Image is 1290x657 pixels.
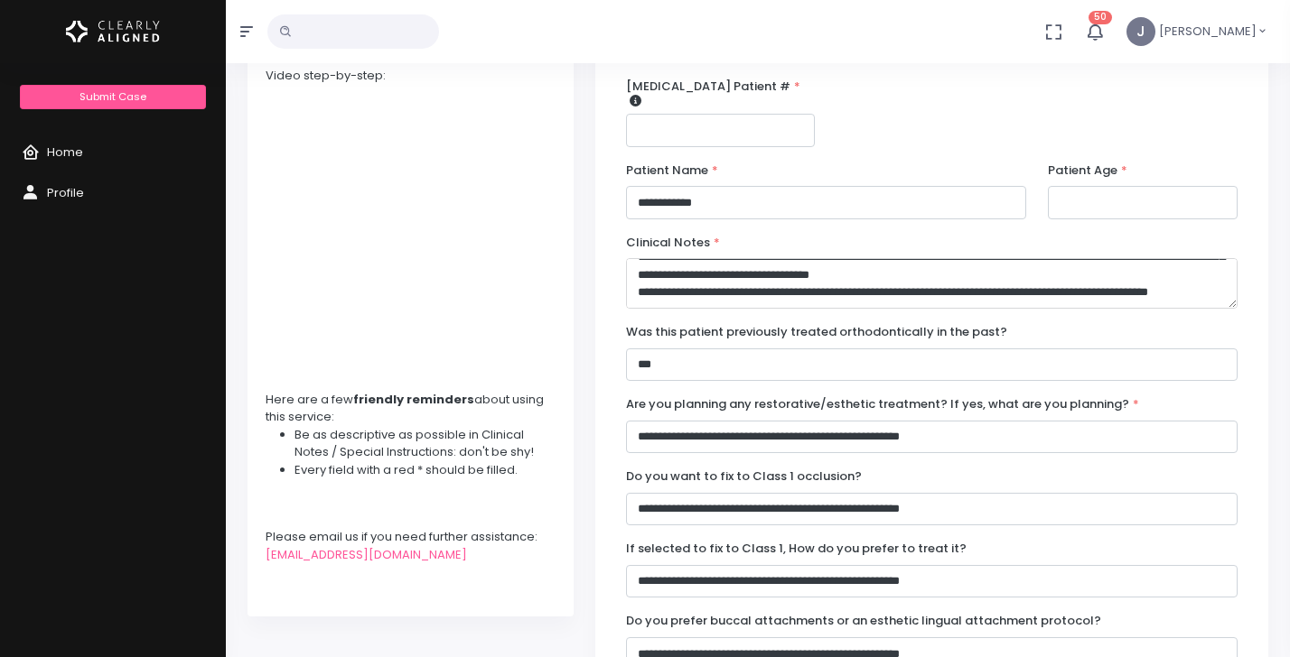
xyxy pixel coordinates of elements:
[353,391,474,408] strong: friendly reminders
[266,391,556,426] div: Here are a few about using this service:
[47,184,84,201] span: Profile
[266,67,556,85] div: Video step-by-step:
[626,323,1007,341] label: Was this patient previously treated orthodontically in the past?
[626,234,720,252] label: Clinical Notes
[626,612,1101,630] label: Do you prefer buccal attachments or an esthetic lingual attachment protocol?
[294,461,556,479] li: Every field with a red * should be filled.
[20,85,205,109] a: Submit Case
[1089,11,1112,24] span: 50
[294,426,556,461] li: Be as descriptive as possible in Clinical Notes / Special Instructions: don't be shy!
[266,546,467,563] a: [EMAIL_ADDRESS][DOMAIN_NAME]
[626,540,967,558] label: If selected to fix to Class 1, How do you prefer to treat it?
[1048,162,1127,180] label: Patient Age
[626,78,816,107] label: [MEDICAL_DATA] Patient #
[47,143,83,161] span: Home
[626,395,1139,413] label: Are you planning any restorative/esthetic treatment? If yes, what are you planning?
[266,528,556,546] div: Please email us if you need further assistance:
[626,467,862,486] label: Do you want to fix to Class 1 occlusion?
[1126,17,1155,46] span: J
[1159,23,1257,41] span: [PERSON_NAME]
[79,89,146,104] span: Submit Case
[66,13,160,51] img: Logo Horizontal
[626,162,718,180] label: Patient Name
